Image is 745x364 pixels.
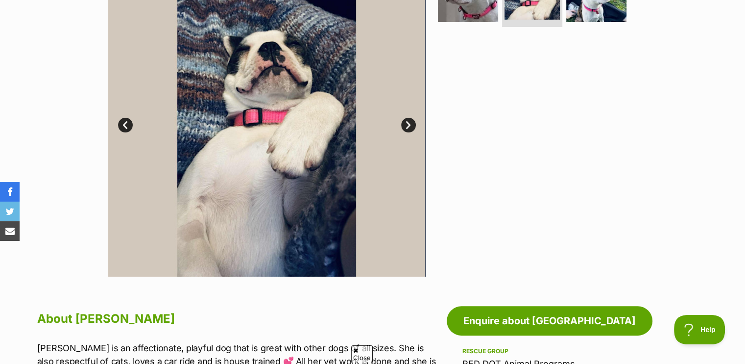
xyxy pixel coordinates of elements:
[674,315,725,344] iframe: Help Scout Beacon - Open
[462,347,637,355] div: Rescue group
[118,118,133,132] a: Prev
[37,308,442,330] h2: About [PERSON_NAME]
[351,345,373,363] span: Close
[401,118,416,132] a: Next
[447,306,652,336] a: Enquire about [GEOGRAPHIC_DATA]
